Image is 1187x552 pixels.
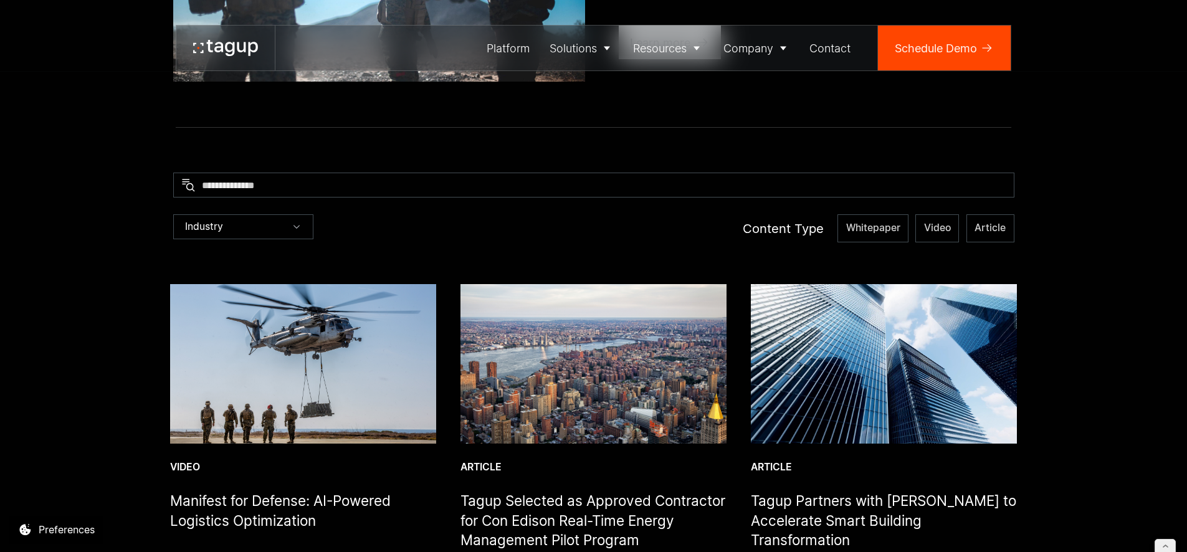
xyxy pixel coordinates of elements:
[39,522,95,537] div: Preferences
[550,40,597,57] div: Solutions
[170,460,436,474] div: Video
[975,221,1006,235] span: Article
[924,221,951,235] span: Video
[800,26,861,70] a: Contact
[460,491,727,550] h1: Tagup Selected as Approved Contractor for Con Edison Real-Time Energy Management Pilot Program
[743,219,824,237] div: Content Type
[809,40,851,57] div: Contact
[751,284,1017,444] img: Tagup and Neeve partner to accelerate smart building transformation
[633,40,687,57] div: Resources
[751,460,1017,474] div: Article
[540,26,624,70] a: Solutions
[723,40,773,57] div: Company
[487,40,530,57] div: Platform
[173,214,313,239] div: Industry
[477,26,540,70] a: Platform
[878,26,1011,70] a: Schedule Demo
[713,26,800,70] a: Company
[173,173,1014,242] form: Resources
[751,491,1017,550] h1: Tagup Partners with [PERSON_NAME] to Accelerate Smart Building Transformation
[846,221,900,235] span: Whitepaper
[185,221,223,233] div: Industry
[624,26,714,70] a: Resources
[170,491,436,530] h1: Manifest for Defense: AI-Powered Logistics Optimization
[895,40,977,57] div: Schedule Demo
[460,460,727,474] div: Article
